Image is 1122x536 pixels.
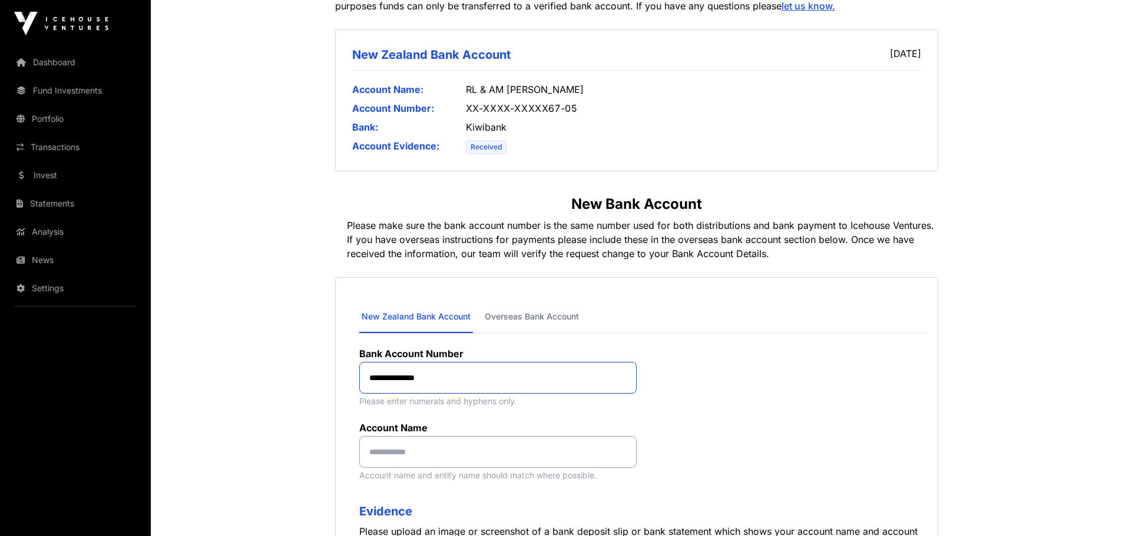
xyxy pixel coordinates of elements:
div: Bank: [352,120,466,134]
a: Statements [9,191,141,217]
div: Account Name: [352,82,466,96]
a: Invest [9,162,141,188]
a: Fund Investments [9,78,141,104]
h1: New Bank Account [335,195,938,214]
span: [DATE] [890,48,921,59]
label: Account Name [359,422,637,434]
img: Icehouse Ventures Logo [14,12,108,35]
span: Received [466,140,507,154]
a: Portfolio [9,106,141,132]
a: Transactions [9,134,141,160]
a: New Zealand Bank Account [359,301,473,333]
p: Please make sure the bank account number is the same number used for both distributions and bank ... [347,218,938,261]
h2: New Zealand Bank Account [352,46,511,63]
a: News [9,247,141,273]
div: XX-XXXX-XXXXX67-05 [466,101,921,115]
a: Analysis [9,219,141,245]
div: Account Number: [352,101,466,115]
iframe: Chat Widget [1063,480,1122,536]
nav: Tabs [359,301,926,333]
div: RL & AM [PERSON_NAME] [466,82,921,96]
span: Please enter numerals and hyphens only. [359,396,517,406]
a: Settings [9,275,141,301]
label: Bank Account Number [359,348,637,359]
a: Dashboard [9,49,141,75]
div: Kiwibank [466,120,921,134]
span: Account name and entity name should match where possible. [359,470,597,480]
a: Overseas Bank Account [482,301,581,333]
div: Account Evidence: [352,139,466,154]
h3: Evidence [359,503,926,520]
